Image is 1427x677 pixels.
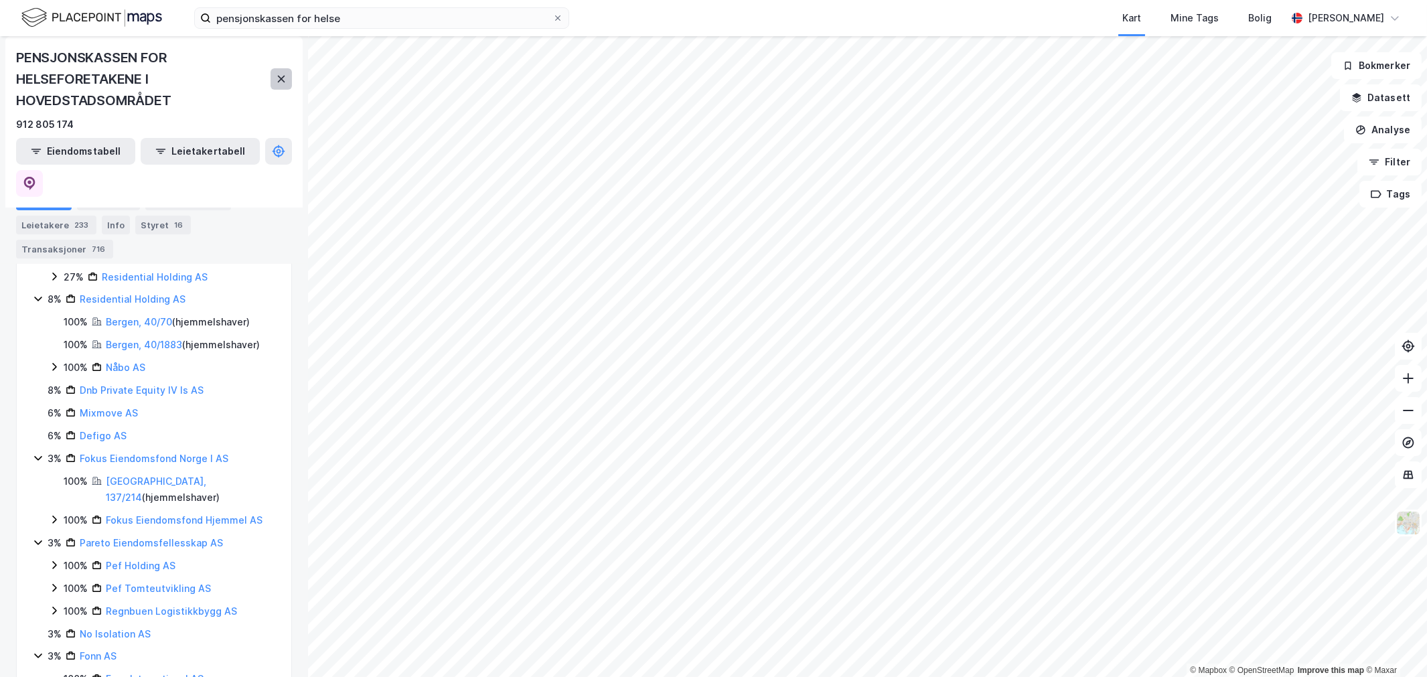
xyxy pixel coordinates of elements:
div: 16 [171,218,185,232]
div: 100% [64,558,88,574]
div: 27% [64,269,84,285]
div: 3% [48,648,62,664]
img: Z [1396,510,1421,536]
div: 100% [64,337,88,353]
a: Mapbox [1190,666,1227,675]
div: Kart [1122,10,1141,26]
div: Mine Tags [1171,10,1219,26]
div: Transaksjoner [16,240,113,258]
input: Søk på adresse, matrikkel, gårdeiere, leietakere eller personer [211,8,552,28]
img: logo.f888ab2527a4732fd821a326f86c7f29.svg [21,6,162,29]
div: 100% [64,603,88,619]
a: Pareto Eiendomsfellesskap AS [80,537,223,548]
a: Fonn AS [80,650,117,662]
a: Mixmove AS [80,407,138,419]
a: Bergen, 40/1883 [106,339,182,350]
a: Residential Holding AS [102,271,208,283]
div: PENSJONSKASSEN FOR HELSEFORETAKENE I HOVEDSTADSOMRÅDET [16,47,271,111]
div: 912 805 174 [16,117,74,133]
a: Nåbo AS [106,362,145,373]
div: 3% [48,535,62,551]
button: Analyse [1344,117,1422,143]
div: Info [102,216,130,234]
button: Leietakertabell [141,138,260,165]
div: 100% [64,473,88,490]
a: Defigo AS [80,430,127,441]
a: Pef Holding AS [106,560,175,571]
a: Regnbuen Logistikkbygg AS [106,605,237,617]
div: 100% [64,581,88,597]
div: 6% [48,405,62,421]
div: 100% [64,360,88,376]
a: Improve this map [1298,666,1364,675]
div: 100% [64,512,88,528]
button: Filter [1357,149,1422,175]
a: Pef Tomteutvikling AS [106,583,211,594]
a: Fokus Eiendomsfond Norge I AS [80,453,228,464]
button: Eiendomstabell [16,138,135,165]
a: Residential Holding AS [80,293,185,305]
div: 8% [48,291,62,307]
div: 233 [72,218,91,232]
a: Bergen, 40/70 [106,316,172,327]
div: 3% [48,626,62,642]
a: Dnb Private Equity IV Is AS [80,384,204,396]
div: [PERSON_NAME] [1308,10,1384,26]
div: ( hjemmelshaver ) [106,314,250,330]
iframe: Chat Widget [1360,613,1427,677]
div: 6% [48,428,62,444]
div: 716 [89,242,108,256]
button: Tags [1359,181,1422,208]
div: Leietakere [16,216,96,234]
div: ( hjemmelshaver ) [106,337,260,353]
div: Bolig [1248,10,1272,26]
div: 3% [48,451,62,467]
button: Datasett [1340,84,1422,111]
a: OpenStreetMap [1229,666,1294,675]
a: Fokus Eiendomsfond Hjemmel AS [106,514,262,526]
div: ( hjemmelshaver ) [106,473,275,506]
div: 100% [64,314,88,330]
div: Styret [135,216,191,234]
a: [GEOGRAPHIC_DATA], 137/214 [106,475,206,503]
div: Kontrollprogram for chat [1360,613,1427,677]
a: No Isolation AS [80,628,151,640]
div: 8% [48,382,62,398]
button: Bokmerker [1331,52,1422,79]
